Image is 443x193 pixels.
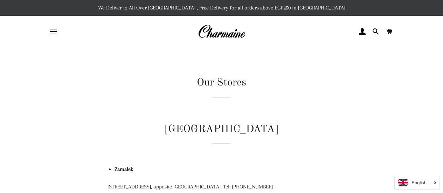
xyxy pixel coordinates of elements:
[198,24,245,39] img: Charmaine Egypt
[398,179,436,186] a: English
[108,182,335,191] p: [STREET_ADDRESS], opposite [GEOGRAPHIC_DATA]. Tel: [PHONE_NUMBER]
[411,180,427,185] i: English
[108,122,335,144] h1: [GEOGRAPHIC_DATA]
[115,166,133,172] strong: Zamalek
[78,75,365,90] h1: Our Stores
